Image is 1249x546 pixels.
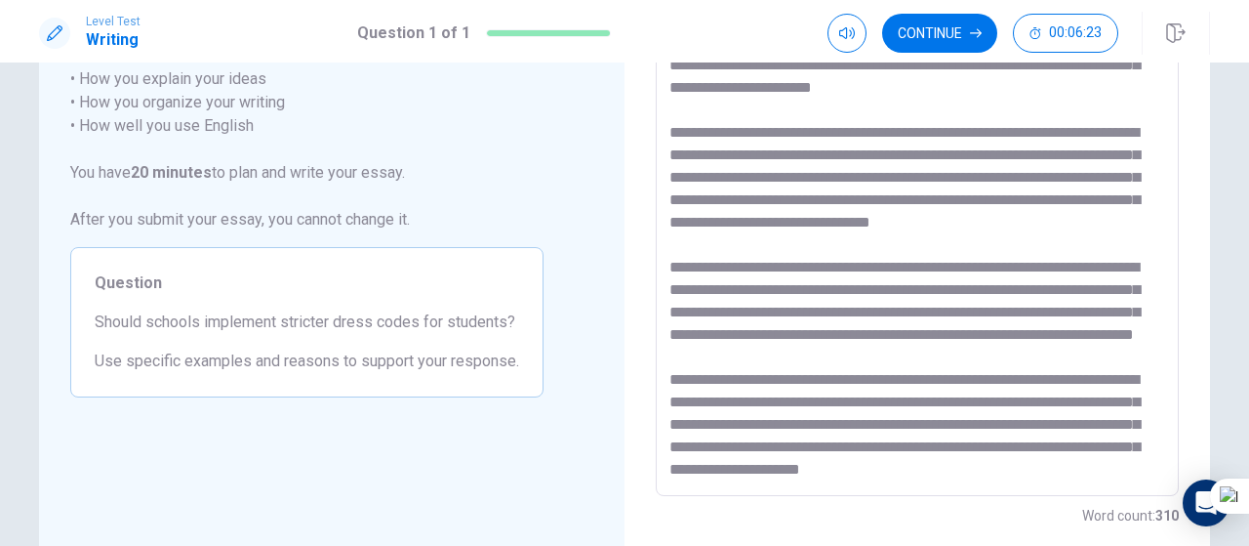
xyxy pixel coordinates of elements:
[1155,508,1179,524] strong: 310
[882,14,997,53] button: Continue
[131,163,212,182] strong: 20 minutes
[1183,480,1229,526] div: Open Intercom Messenger
[95,311,519,334] span: Should schools implement stricter dress codes for students?
[1013,14,1118,53] button: 00:06:23
[86,28,141,52] h1: Writing
[1049,25,1102,41] span: 00:06:23
[86,15,141,28] span: Level Test
[95,272,519,295] span: Question
[357,21,470,45] h1: Question 1 of 1
[95,350,519,373] span: Use specific examples and reasons to support your response.
[1082,504,1179,527] h6: Word count :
